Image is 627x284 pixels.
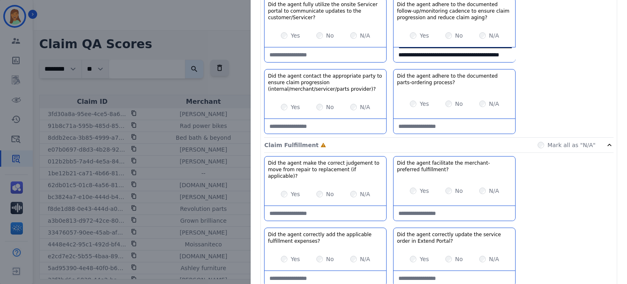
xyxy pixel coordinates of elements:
[489,100,499,108] label: N/A
[360,255,370,263] label: N/A
[455,187,463,195] label: No
[420,31,429,40] label: Yes
[420,100,429,108] label: Yes
[420,187,429,195] label: Yes
[326,103,334,111] label: No
[397,1,512,21] h3: Did the agent adhere to the documented follow-up/monitoring cadence to ensure claim progression a...
[268,160,383,179] h3: Did the agent make the correct judgement to move from repair to replacement (if applicable)?
[268,73,383,92] h3: Did the agent contact the appropriate party to ensure claim progression (internal/merchant/servic...
[489,31,499,40] label: N/A
[291,255,300,263] label: Yes
[360,103,370,111] label: N/A
[489,255,499,263] label: N/A
[397,73,512,86] h3: Did the agent adhere to the documented parts-ordering process?
[291,190,300,198] label: Yes
[397,160,512,173] h3: Did the agent facilitate the merchant-preferred fulfillment?
[291,103,300,111] label: Yes
[360,31,370,40] label: N/A
[455,255,463,263] label: No
[291,31,300,40] label: Yes
[268,1,383,21] h3: Did the agent fully utilize the onsite Servicer portal to communicate updates to the customer/Ser...
[326,190,334,198] label: No
[455,100,463,108] label: No
[455,31,463,40] label: No
[547,141,596,149] label: Mark all as "N/A"
[420,255,429,263] label: Yes
[489,187,499,195] label: N/A
[326,31,334,40] label: No
[360,190,370,198] label: N/A
[264,141,318,149] p: Claim Fulfillment
[397,231,512,244] h3: Did the agent correctly update the service order in Extend Portal?
[268,231,383,244] h3: Did the agent correctly add the applicable fulfillment expenses?
[326,255,334,263] label: No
